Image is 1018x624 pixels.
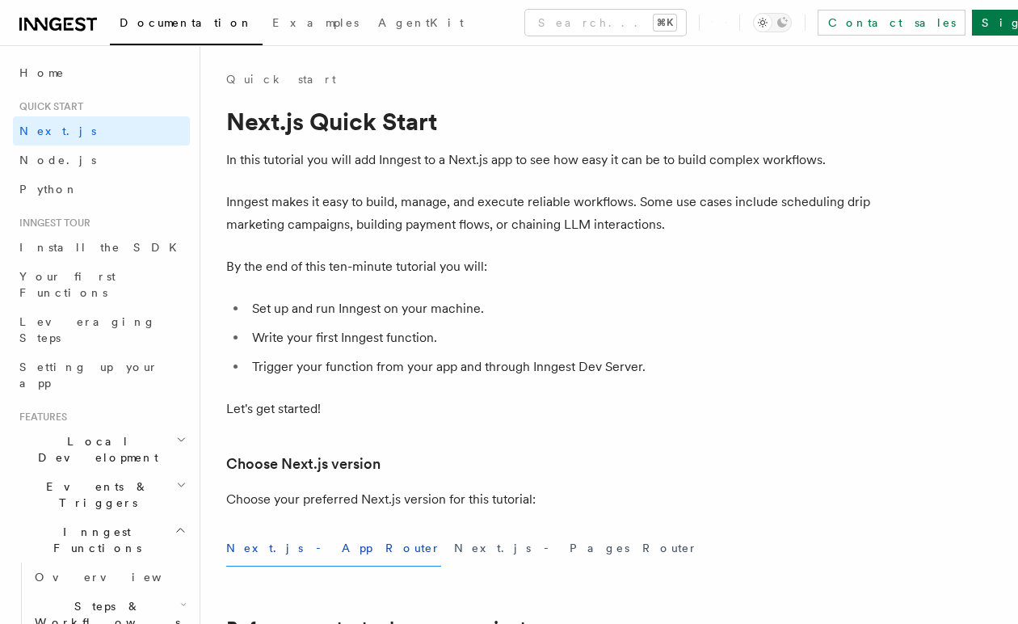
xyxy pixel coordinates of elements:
[226,255,873,278] p: By the end of this ten-minute tutorial you will:
[226,488,873,511] p: Choose your preferred Next.js version for this tutorial:
[226,398,873,420] p: Let's get started!
[19,154,96,167] span: Node.js
[13,352,190,398] a: Setting up your app
[13,145,190,175] a: Node.js
[19,124,96,137] span: Next.js
[13,307,190,352] a: Leveraging Steps
[13,479,176,511] span: Events & Triggers
[13,433,176,466] span: Local Development
[226,191,873,236] p: Inngest makes it easy to build, manage, and execute reliable workflows. Some use cases include sc...
[13,524,175,556] span: Inngest Functions
[120,16,253,29] span: Documentation
[753,13,792,32] button: Toggle dark mode
[13,100,83,113] span: Quick start
[13,411,67,424] span: Features
[368,5,473,44] a: AgentKit
[13,58,190,87] a: Home
[19,183,78,196] span: Python
[226,453,381,475] a: Choose Next.js version
[28,563,190,592] a: Overview
[247,297,873,320] li: Set up and run Inngest on your machine.
[13,427,190,472] button: Local Development
[378,16,464,29] span: AgentKit
[247,327,873,349] li: Write your first Inngest function.
[13,472,190,517] button: Events & Triggers
[226,71,336,87] a: Quick start
[19,241,187,254] span: Install the SDK
[13,262,190,307] a: Your first Functions
[13,175,190,204] a: Python
[110,5,263,45] a: Documentation
[226,149,873,171] p: In this tutorial you will add Inngest to a Next.js app to see how easy it can be to build complex...
[13,517,190,563] button: Inngest Functions
[247,356,873,378] li: Trigger your function from your app and through Inngest Dev Server.
[525,10,686,36] button: Search...⌘K
[13,116,190,145] a: Next.js
[13,217,90,230] span: Inngest tour
[19,315,156,344] span: Leveraging Steps
[654,15,676,31] kbd: ⌘K
[263,5,368,44] a: Examples
[226,107,873,136] h1: Next.js Quick Start
[454,530,698,567] button: Next.js - Pages Router
[19,65,65,81] span: Home
[19,360,158,390] span: Setting up your app
[272,16,359,29] span: Examples
[226,530,441,567] button: Next.js - App Router
[13,233,190,262] a: Install the SDK
[35,571,201,584] span: Overview
[818,10,965,36] a: Contact sales
[19,270,116,299] span: Your first Functions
